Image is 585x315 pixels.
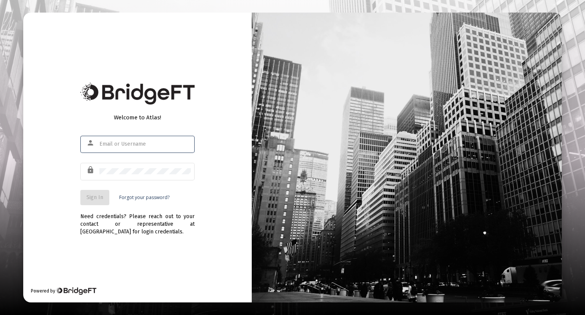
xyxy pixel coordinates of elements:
img: Bridge Financial Technology Logo [56,287,96,295]
input: Email or Username [99,141,191,147]
mat-icon: person [86,138,96,148]
span: Sign In [86,194,103,201]
div: Welcome to Atlas! [80,114,195,121]
div: Need credentials? Please reach out to your contact or representative at [GEOGRAPHIC_DATA] for log... [80,205,195,236]
mat-icon: lock [86,166,96,175]
a: Forgot your password? [119,194,169,201]
div: Powered by [31,287,96,295]
button: Sign In [80,190,109,205]
img: Bridge Financial Technology Logo [80,83,195,104]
